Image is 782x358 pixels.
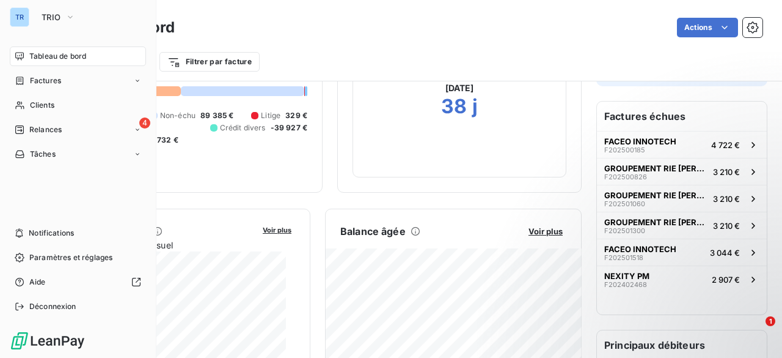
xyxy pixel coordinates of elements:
[472,94,478,119] h2: j
[160,110,195,121] span: Non-échu
[153,135,178,146] span: -732 €
[597,102,767,131] h6: Factures échues
[597,158,767,185] button: GROUPEMENT RIE [PERSON_NAME] C/O COGEVA PMF2025008263 210 €
[139,117,150,129] span: 4
[10,272,146,292] a: Aide
[259,224,295,235] button: Voir plus
[30,149,56,160] span: Tâches
[711,140,740,150] span: 4 722 €
[261,110,280,121] span: Litige
[271,122,307,133] span: -39 927 €
[29,124,62,135] span: Relances
[713,194,740,204] span: 3 210 €
[713,167,740,177] span: 3 210 €
[263,226,291,234] span: Voir plus
[42,12,60,22] span: TRIO
[597,185,767,212] button: GROUPEMENT RIE [PERSON_NAME] C/O COGEVA PMF2025010603 210 €
[30,100,54,111] span: Clients
[445,82,474,94] span: [DATE]
[29,252,112,263] span: Paramètres et réglages
[538,239,782,325] iframe: Intercom notifications message
[200,110,233,121] span: 89 385 €
[159,52,260,72] button: Filtrer par facture
[597,131,767,158] button: FACEO INNOTECHF2025001854 722 €
[10,7,29,27] div: TR
[604,227,645,234] span: F202501300
[713,221,740,231] span: 3 210 €
[604,190,708,200] span: GROUPEMENT RIE [PERSON_NAME] C/O COGEVA PM
[604,217,708,227] span: GROUPEMENT RIE [PERSON_NAME] C/O COGEVA PM
[528,226,563,236] span: Voir plus
[29,51,86,62] span: Tableau de bord
[525,226,566,237] button: Voir plus
[29,301,76,312] span: Déconnexion
[766,316,775,326] span: 1
[604,146,645,154] span: F202500185
[285,110,307,121] span: 329 €
[604,136,676,146] span: FACEO INNOTECH
[740,316,770,346] iframe: Intercom live chat
[604,173,647,181] span: F202500826
[597,212,767,239] button: GROUPEMENT RIE [PERSON_NAME] C/O COGEVA PMF2025013003 210 €
[29,277,46,288] span: Aide
[441,94,467,119] h2: 38
[10,331,86,351] img: Logo LeanPay
[29,228,74,239] span: Notifications
[677,18,738,37] button: Actions
[30,75,61,86] span: Factures
[220,122,266,133] span: Crédit divers
[604,163,708,173] span: GROUPEMENT RIE [PERSON_NAME] C/O COGEVA PM
[440,75,479,82] span: Mois actuel
[340,224,406,239] h6: Balance âgée
[69,239,254,252] span: Chiffre d'affaires mensuel
[604,200,645,207] span: F202501060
